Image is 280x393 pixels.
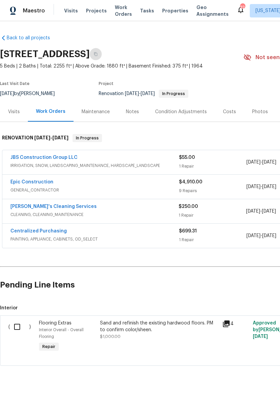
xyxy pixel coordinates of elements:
span: [DATE] [262,233,276,238]
span: - [246,232,276,239]
a: Centralized Purchasing [10,229,67,233]
span: - [125,91,155,96]
span: [DATE] [262,184,276,189]
span: In Progress [159,92,188,96]
span: [DATE] [246,160,261,165]
span: - [34,135,68,140]
div: 1 Repair [179,163,246,170]
span: $4,910.00 [179,180,202,184]
div: 4 [222,320,249,328]
div: Photos [252,108,268,115]
a: JBS Construction Group LLC [10,155,78,160]
span: Geo Assignments [196,4,229,17]
div: Sand and refinish the existing hardwood floors. PM to confirm color/sheen. [100,320,218,333]
span: Maestro [23,7,45,14]
div: 32 [240,4,245,11]
span: Interior Overall - Overall Flooring [39,328,84,339]
span: [DATE] [246,184,261,189]
a: Epic Construction [10,180,53,184]
div: Costs [223,108,236,115]
div: Notes [126,108,139,115]
h6: RENOVATION [2,134,68,142]
div: ( ) [6,318,37,355]
span: Flooring Extras [39,321,72,325]
div: 9 Repairs [179,187,246,194]
span: Projects [86,7,107,14]
span: In Progress [73,135,101,141]
div: Maintenance [82,108,110,115]
span: IRRIGATION, SNOW, LANDSCAPING_MAINTENANCE, HARDSCAPE_LANDSCAPE [10,162,179,169]
span: [DATE] [34,135,50,140]
span: Tasks [140,8,154,13]
div: 1 Repair [179,236,246,243]
span: $250.00 [179,204,198,209]
span: $55.00 [179,155,195,160]
span: Renovation [99,91,188,96]
a: [PERSON_NAME]'s Cleaning Services [10,204,97,209]
div: 1 Repair [179,212,246,219]
div: Visits [8,108,20,115]
span: [DATE] [253,334,268,339]
span: GENERAL_CONTRACTOR [10,187,179,193]
span: - [246,208,276,215]
span: [DATE] [52,135,68,140]
span: [DATE] [262,160,276,165]
span: Visits [64,7,78,14]
span: [DATE] [246,209,260,214]
span: Work Orders [115,4,132,17]
button: Copy Address [90,48,102,60]
span: Properties [162,7,188,14]
span: - [246,183,276,190]
span: [DATE] [246,233,261,238]
span: [DATE] [125,91,139,96]
div: Condition Adjustments [155,108,207,115]
span: Project [99,82,113,86]
span: $1,000.00 [100,335,121,339]
span: [DATE] [262,209,276,214]
div: Work Orders [36,108,65,115]
span: CLEANING, CLEANING_MAINTENANCE [10,211,179,218]
span: PAINTING, APPLIANCE, CABINETS, OD_SELECT [10,236,179,243]
span: Repair [40,343,58,350]
span: - [246,159,276,166]
span: [DATE] [141,91,155,96]
span: $699.31 [179,229,197,233]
